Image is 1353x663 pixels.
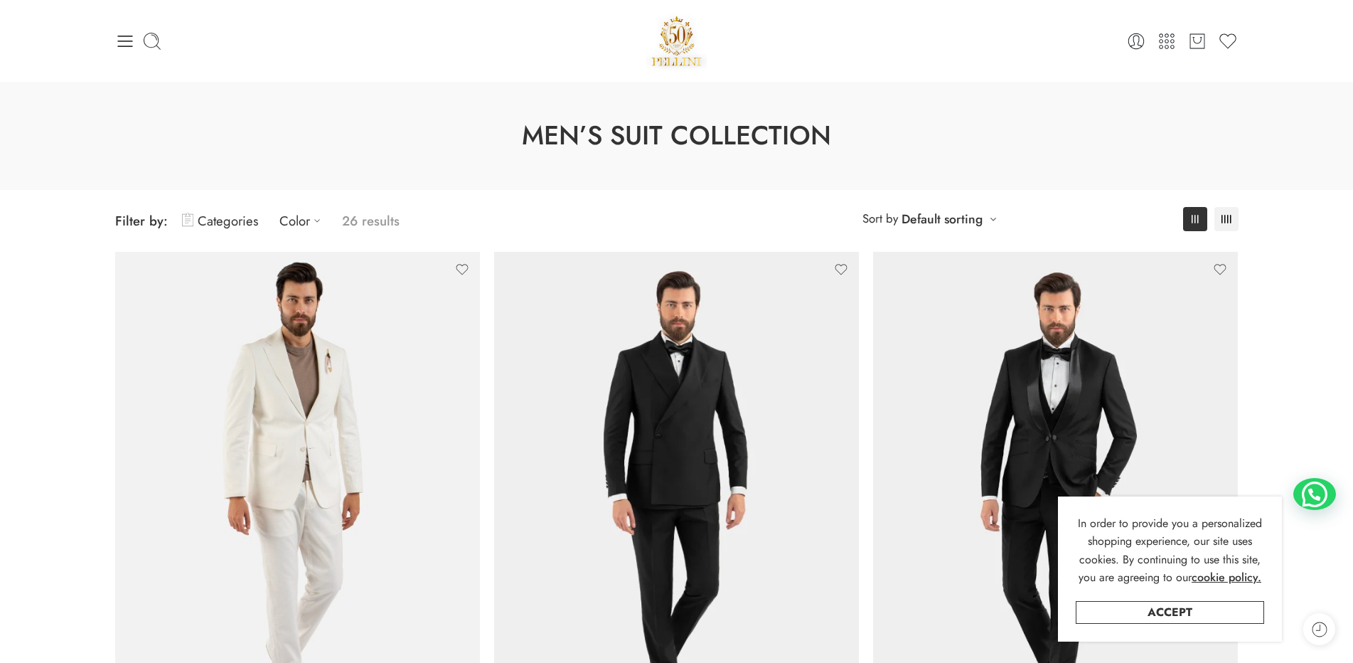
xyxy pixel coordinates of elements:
a: Categories [182,204,258,238]
span: Filter by: [115,211,168,230]
span: Sort by [862,207,898,230]
a: Wishlist [1218,31,1238,51]
a: Color [279,204,328,238]
span: In order to provide you a personalized shopping experience, our site uses cookies. By continuing ... [1078,515,1262,586]
a: Pellini - [646,11,707,71]
p: 26 results [342,204,400,238]
a: Accept [1076,601,1264,624]
img: Pellini [646,11,707,71]
a: cookie policy. [1192,568,1261,587]
a: Default sorting [902,209,983,229]
a: Cart [1187,31,1207,51]
a: Login / Register [1126,31,1146,51]
h1: Men’s Suit Collection [36,117,1317,154]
